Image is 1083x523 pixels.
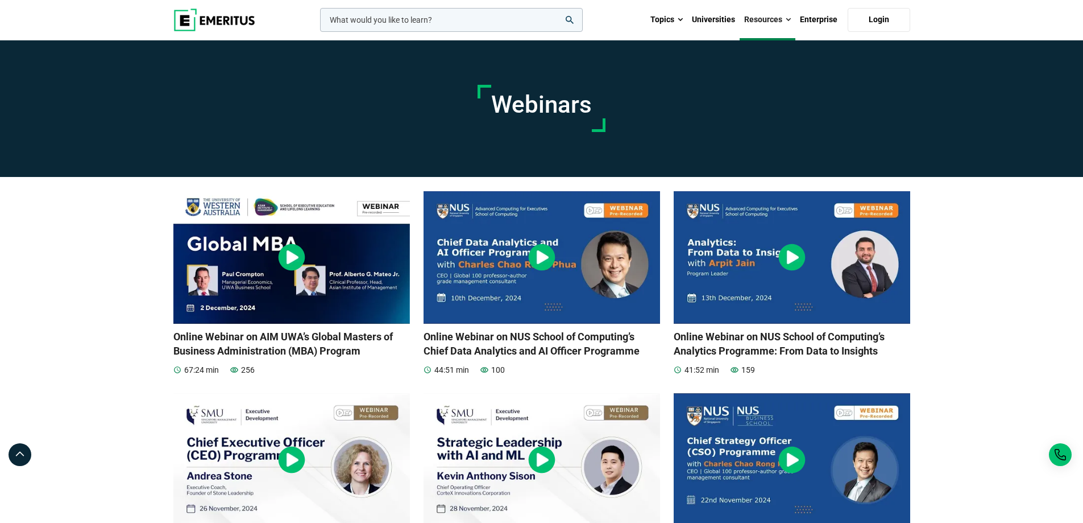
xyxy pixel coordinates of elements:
[480,364,505,376] p: 100
[173,364,230,376] p: 67:24 min
[424,330,660,358] h3: Online Webinar on NUS School of Computing’s Chief Data Analytics and AI Officer Programme
[674,330,910,358] h3: Online Webinar on NUS School of Computing’s Analytics Programme: From Data to Insights
[731,364,755,376] p: 159
[424,191,660,324] img: Online Webinar on NUS School of Computing's Chief Data Analytics and AI Officer Programme
[778,446,806,473] img: video-play-button
[491,90,592,119] h1: Webinars
[230,364,255,376] p: 256
[173,330,410,358] h3: Online Webinar on AIM UWA’s Global Masters of Business Administration (MBA) Program
[778,244,806,271] img: video-play-button
[674,191,910,324] img: Online Webinar on NUS School of Computing's Analytics Programme: From Data to Insights
[173,191,410,377] a: Online Webinar on AIM UWA's Global Masters of Business Administration (MBA) Program video-play-bu...
[424,191,660,377] a: Online Webinar on NUS School of Computing's Chief Data Analytics and AI Officer Programme video-p...
[674,191,910,377] a: Online Webinar on NUS School of Computing's Analytics Programme: From Data to Insights video-play...
[278,446,305,473] img: video-play-button
[424,364,480,376] p: 44:51 min
[848,8,910,32] a: Login
[674,364,731,376] p: 41:52 min
[528,446,555,473] img: video-play-button
[320,8,583,32] input: woocommerce-product-search-field-0
[278,244,305,271] img: video-play-button
[528,244,555,271] img: video-play-button
[173,191,410,324] img: Online Webinar on AIM UWA's Global Masters of Business Administration (MBA) Program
